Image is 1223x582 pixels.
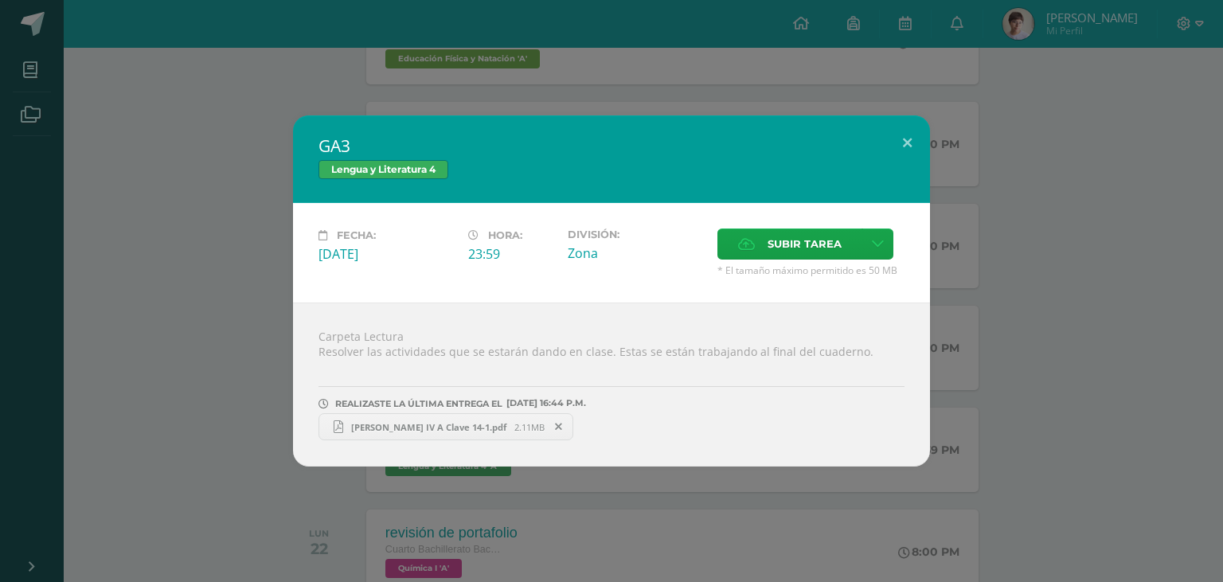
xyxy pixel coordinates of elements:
[318,160,448,179] span: Lengua y Literatura 4
[488,229,522,241] span: Hora:
[343,421,514,433] span: [PERSON_NAME] IV A Clave 14-1.pdf
[568,244,705,262] div: Zona
[335,398,502,409] span: REALIZASTE LA ÚLTIMA ENTREGA EL
[337,229,376,241] span: Fecha:
[885,115,930,170] button: Close (Esc)
[318,135,905,157] h2: GA3
[318,413,573,440] a: [PERSON_NAME] IV A Clave 14-1.pdf 2.11MB
[768,229,842,259] span: Subir tarea
[514,421,545,433] span: 2.11MB
[568,229,705,240] label: División:
[545,418,572,436] span: Remover entrega
[293,303,930,467] div: Carpeta Lectura Resolver las actividades que se estarán dando en clase. Estas se están trabajando...
[468,245,555,263] div: 23:59
[502,403,586,404] span: [DATE] 16:44 P.M.
[318,245,455,263] div: [DATE]
[717,264,905,277] span: * El tamaño máximo permitido es 50 MB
